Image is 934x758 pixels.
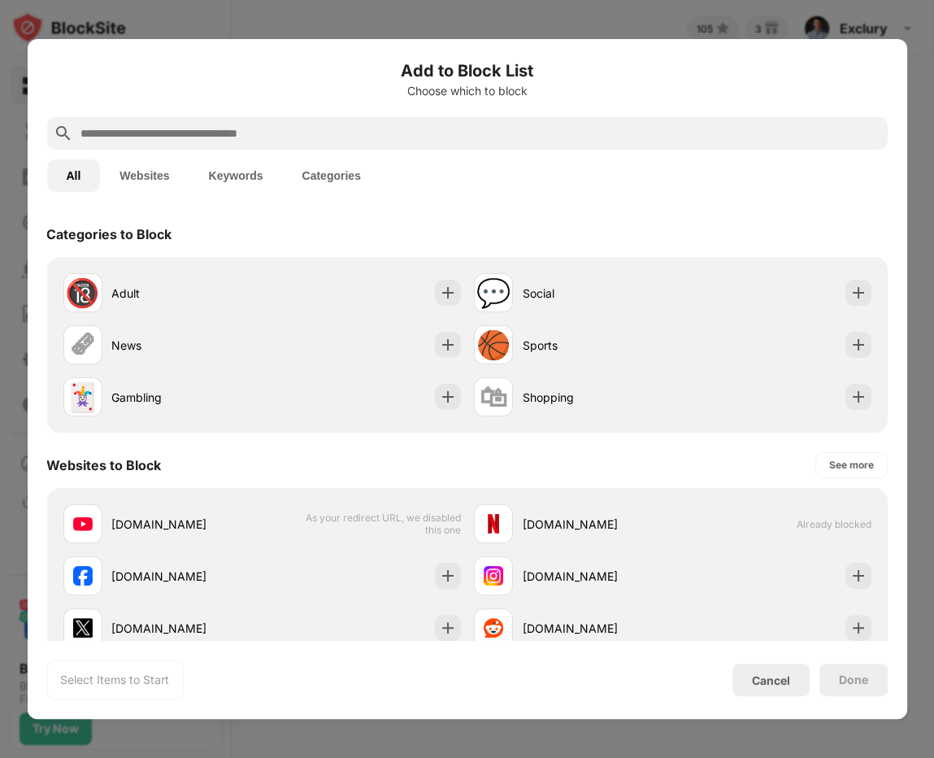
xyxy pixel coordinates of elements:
[829,457,874,473] div: See more
[46,457,161,473] div: Websites to Block
[484,514,503,534] img: favicons
[111,516,262,533] div: [DOMAIN_NAME]
[72,566,92,586] img: favicons
[523,337,673,354] div: Sports
[797,518,871,530] span: Already blocked
[100,159,189,192] button: Websites
[282,159,380,192] button: Categories
[68,329,96,362] div: 🗞
[480,381,507,414] div: 🛍
[523,568,673,585] div: [DOMAIN_NAME]
[839,673,868,686] div: Done
[46,59,887,83] h6: Add to Block List
[484,566,503,586] img: favicons
[72,618,92,638] img: favicons
[293,512,461,536] span: As your redirect URL, we disabled this one
[53,124,72,143] img: search.svg
[46,226,172,242] div: Categories to Block
[476,329,510,362] div: 🏀
[60,672,169,688] div: Select Items to Start
[111,568,262,585] div: [DOMAIN_NAME]
[476,277,510,310] div: 💬
[523,516,673,533] div: [DOMAIN_NAME]
[46,85,887,98] div: Choose which to block
[523,620,673,637] div: [DOMAIN_NAME]
[65,277,99,310] div: 🔞
[523,389,673,406] div: Shopping
[46,159,100,192] button: All
[111,285,262,302] div: Adult
[111,337,262,354] div: News
[484,618,503,638] img: favicons
[65,381,99,414] div: 🃏
[72,514,92,534] img: favicons
[752,673,790,687] div: Cancel
[111,620,262,637] div: [DOMAIN_NAME]
[189,159,283,192] button: Keywords
[523,285,673,302] div: Social
[111,389,262,406] div: Gambling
